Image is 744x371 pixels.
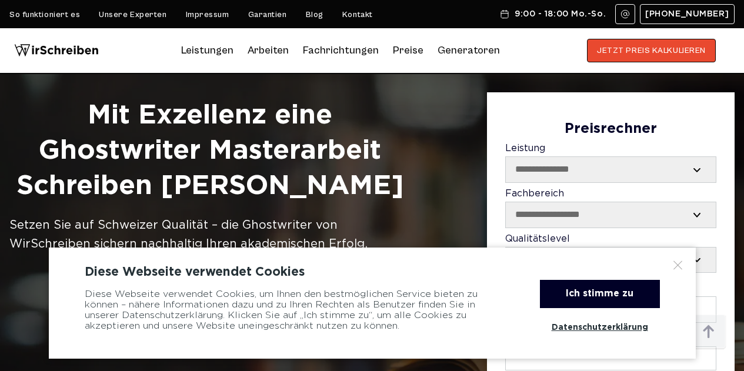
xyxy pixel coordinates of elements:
a: Kontakt [342,10,373,19]
div: Diese Webseite verwendet Cookies [85,265,660,279]
div: Ich stimme zu [540,280,660,308]
img: Schedule [499,9,510,19]
h1: Mit Exzellenz eine Ghostwriter Masterarbeit Schreiben [PERSON_NAME] [9,98,411,203]
a: Impressum [186,10,229,19]
select: Fachbereich [506,202,716,227]
img: logo wirschreiben [14,39,99,62]
img: Email [620,9,630,19]
button: JETZT PREIS KALKULIEREN [587,39,716,62]
label: Leistung [505,143,716,183]
div: Setzen Sie auf Schweizer Qualität – die Ghostwriter von WirSchreiben sichern nachhaltig Ihren aka... [9,216,411,253]
a: Arbeiten [248,41,289,60]
a: Garantien [248,10,287,19]
a: Fachrichtungen [303,41,379,60]
a: Generatoren [438,41,500,60]
a: Datenschutzerklärung [540,314,660,341]
span: [PHONE_NUMBER] [645,9,729,19]
label: Fachbereich [505,189,716,228]
a: Preise [393,44,423,56]
span: 9:00 - 18:00 Mo.-So. [515,9,606,19]
select: Leistung [506,157,716,182]
img: button top [691,315,726,350]
a: So funktioniert es [9,10,80,19]
label: Qualitätslevel [505,234,716,273]
a: Leistungen [181,41,233,60]
div: Diese Webseite verwendet Cookies, um Ihnen den bestmöglichen Service bieten zu können – nähere In... [85,280,511,341]
div: Preisrechner [505,121,716,138]
a: [PHONE_NUMBER] [640,4,735,24]
a: Blog [306,10,323,19]
a: Unsere Experten [99,10,166,19]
